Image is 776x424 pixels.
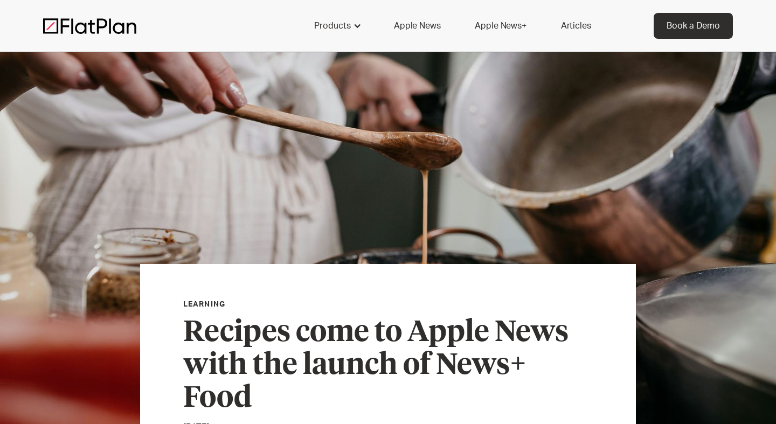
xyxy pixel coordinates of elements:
[314,19,351,32] div: Products
[462,13,539,39] a: Apple News+
[183,298,225,310] div: Learning
[654,13,733,39] a: Book a Demo
[183,317,593,415] h3: Recipes come to Apple News with the launch of News+ Food
[548,13,604,39] a: Articles
[667,19,720,32] div: Book a Demo
[381,13,453,39] a: Apple News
